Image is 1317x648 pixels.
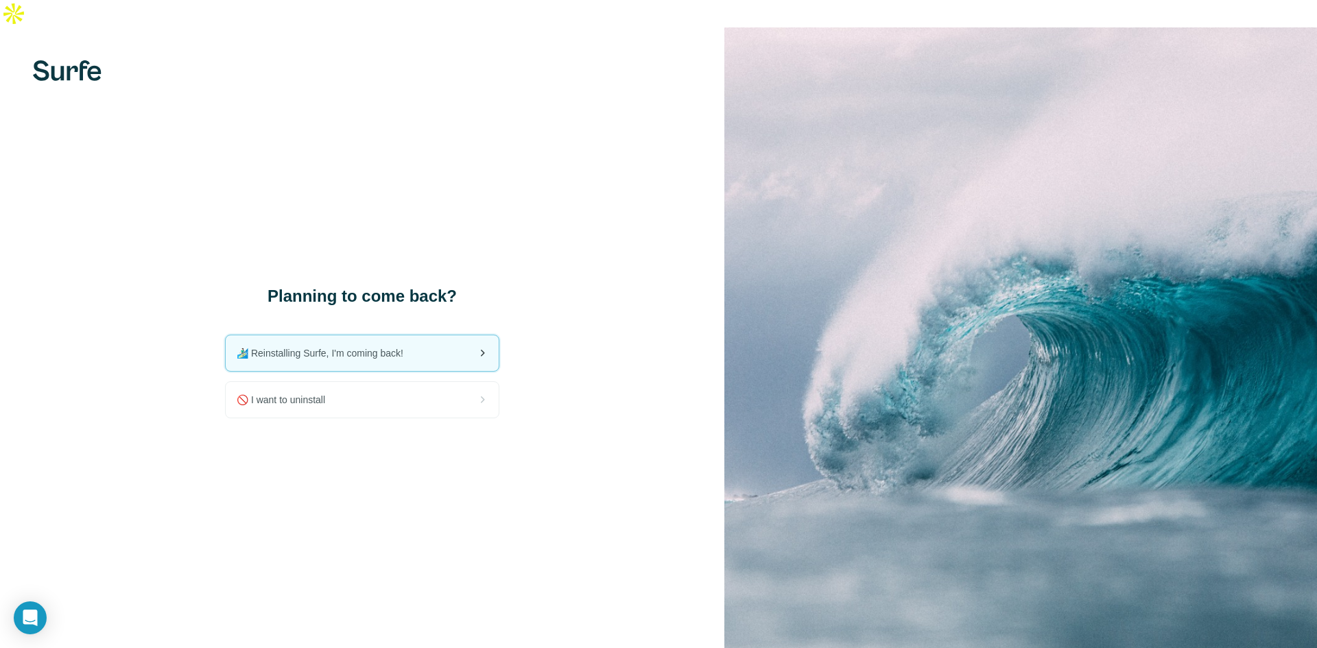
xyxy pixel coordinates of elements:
img: Surfe's logo [33,60,102,81]
h1: Planning to come back? [225,285,499,307]
div: Open Intercom Messenger [14,601,47,634]
span: 🚫 I want to uninstall [237,393,336,407]
span: 🏄🏻‍♂️ Reinstalling Surfe, I'm coming back! [237,346,414,360]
